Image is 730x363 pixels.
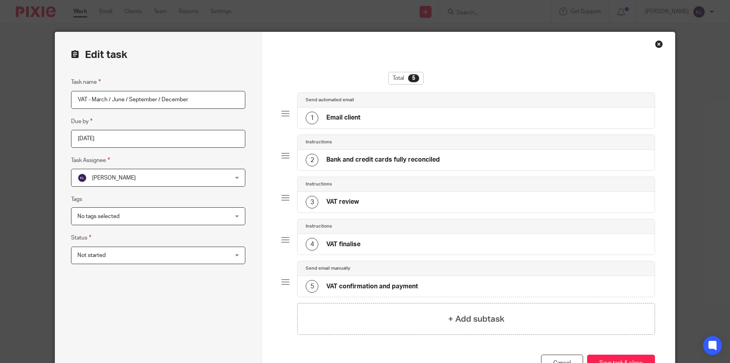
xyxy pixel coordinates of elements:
[71,130,245,148] input: Pick a date
[408,74,419,82] div: 5
[71,156,110,165] label: Task Assignee
[326,240,360,249] h4: VAT finalise
[71,233,91,242] label: Status
[71,117,92,126] label: Due by
[71,195,82,203] label: Tags
[326,156,440,164] h4: Bank and credit cards fully reconciled
[448,313,505,325] h4: + Add subtask
[655,40,663,48] div: Close this dialog window
[92,175,136,181] span: [PERSON_NAME]
[306,280,318,293] div: 5
[326,282,418,291] h4: VAT confirmation and payment
[77,214,119,219] span: No tags selected
[306,181,332,187] h4: Instructions
[306,112,318,124] div: 1
[306,196,318,209] div: 3
[326,114,360,122] h4: Email client
[306,154,318,166] div: 2
[71,48,245,62] h2: Edit task
[306,265,350,272] h4: Send email manually
[77,253,106,258] span: Not started
[388,72,424,85] div: Total
[326,198,359,206] h4: VAT review
[306,139,332,145] h4: Instructions
[306,97,354,103] h4: Send automated email
[77,173,87,183] img: svg%3E
[71,77,101,87] label: Task name
[306,238,318,251] div: 4
[306,223,332,230] h4: Instructions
